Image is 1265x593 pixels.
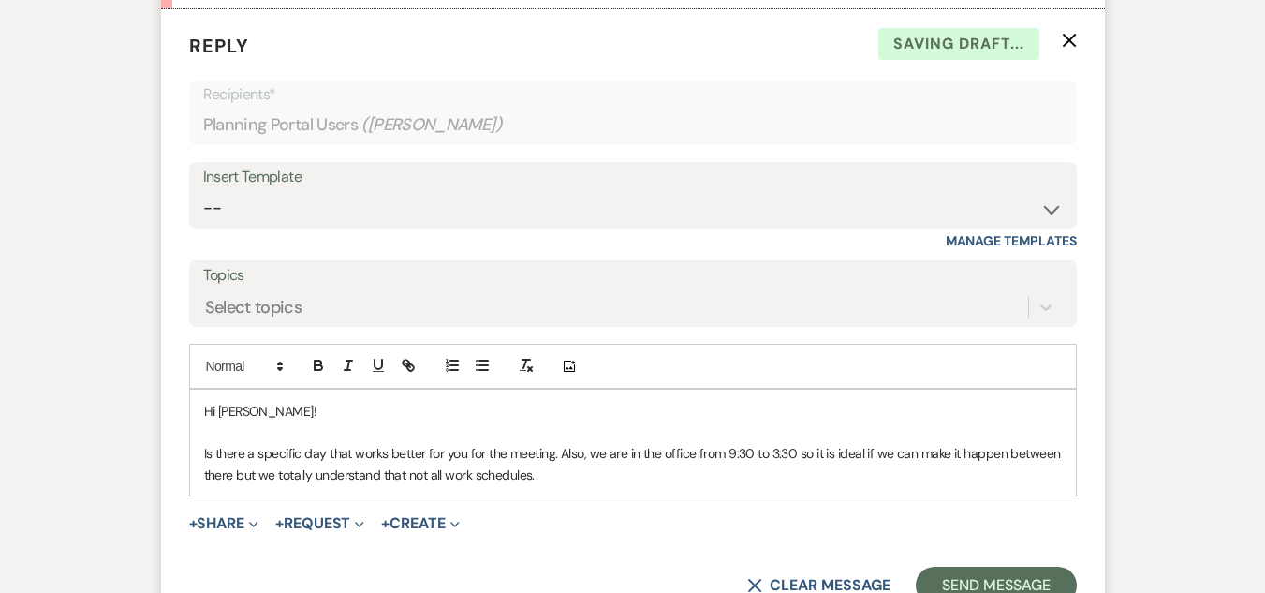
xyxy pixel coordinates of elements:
button: Request [275,516,364,531]
a: Manage Templates [946,232,1077,249]
label: Topics [203,262,1063,289]
span: Saving draft... [878,28,1039,60]
button: Create [381,516,459,531]
span: + [275,516,284,531]
button: Share [189,516,259,531]
p: Is there a specific day that works better for you for the meeting. Also, we are in the office fro... [204,443,1062,485]
div: Insert Template [203,164,1063,191]
span: ( [PERSON_NAME] ) [361,112,502,138]
span: + [381,516,390,531]
p: Recipients* [203,82,1063,107]
span: + [189,516,198,531]
div: Select topics [205,295,302,320]
button: Clear message [747,578,890,593]
span: Reply [189,34,249,58]
div: Planning Portal Users [203,107,1063,143]
p: Hi [PERSON_NAME]! [204,401,1062,422]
